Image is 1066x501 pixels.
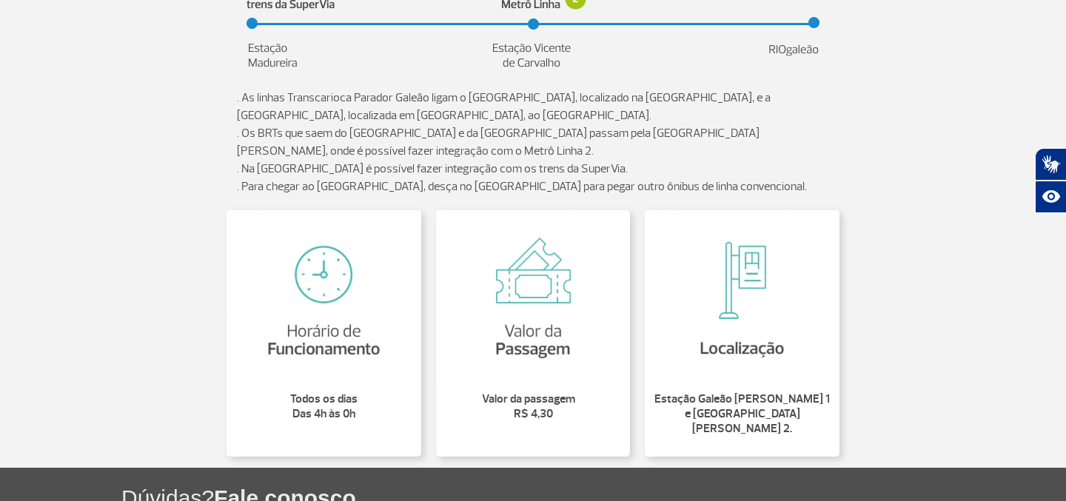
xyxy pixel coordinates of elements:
p: . As linhas Transcarioca Parador Galeão ligam o [GEOGRAPHIC_DATA], localizado na [GEOGRAPHIC_DATA... [237,89,829,195]
button: Abrir recursos assistivos. [1035,181,1066,213]
strong: Valor da passagem [482,391,575,406]
strong: Todos os dias [290,391,358,406]
p: Das 4h às 0h [235,391,412,421]
div: Plugin de acessibilidade da Hand Talk. [1035,148,1066,213]
img: Todos os dias Das 4h às 0h [227,210,421,383]
img: Valor da passagem R$ 4,30 [436,210,631,383]
p: R$ 4,30 [445,391,622,421]
button: Abrir tradutor de língua de sinais. [1035,148,1066,181]
p: Estação Galeão [PERSON_NAME] 1 e [GEOGRAPHIC_DATA] [PERSON_NAME] 2. [654,391,831,436]
img: Estação Galeão Tom Jobim 1 e Estação Galeão Tom Jobim 2. [645,210,839,383]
